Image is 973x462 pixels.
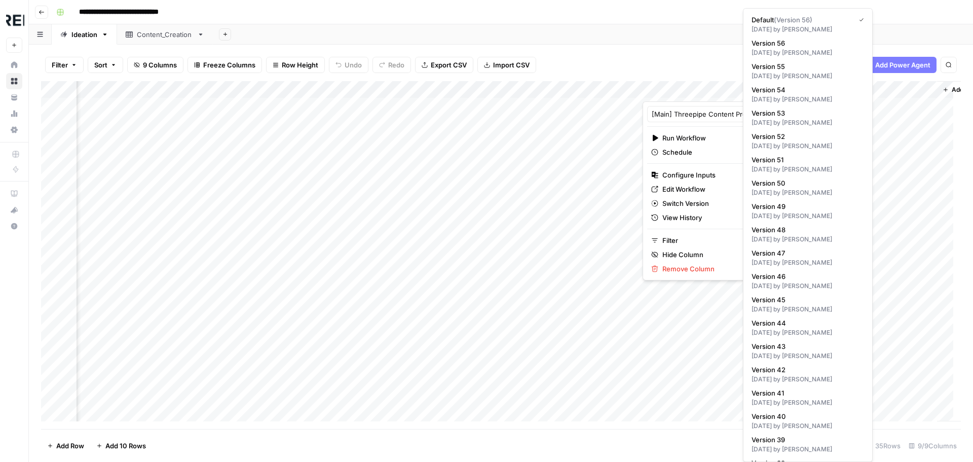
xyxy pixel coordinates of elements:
[752,15,851,25] span: Default
[752,398,864,407] div: [DATE] by [PERSON_NAME]
[752,305,864,314] div: [DATE] by [PERSON_NAME]
[752,61,860,72] span: Version 55
[203,60,255,70] span: Freeze Columns
[662,147,751,157] span: Schedule
[752,341,860,351] span: Version 43
[752,155,860,165] span: Version 51
[752,141,864,151] div: [DATE] by [PERSON_NAME]
[752,211,864,221] div: [DATE] by [PERSON_NAME]
[752,258,864,267] div: [DATE] by [PERSON_NAME]
[345,60,362,70] span: Undo
[752,281,864,291] div: [DATE] by [PERSON_NAME]
[45,57,84,73] button: Filter
[875,60,930,70] span: Add Power Agent
[6,57,22,73] a: Home
[137,29,193,40] div: Content_Creation
[752,435,860,445] span: Version 39
[56,441,84,451] span: Add Row
[752,388,860,398] span: Version 41
[752,95,864,104] div: [DATE] by [PERSON_NAME]
[6,8,22,33] button: Workspace: Threepipe Reply
[52,24,117,45] a: Ideation
[752,108,860,118] span: Version 53
[752,445,864,454] div: [DATE] by [PERSON_NAME]
[493,60,530,70] span: Import CSV
[6,12,24,30] img: Threepipe Reply Logo
[477,57,536,73] button: Import CSV
[117,24,213,45] a: Content_Creation
[752,178,860,188] span: Version 50
[6,218,22,234] button: Help + Support
[752,118,864,127] div: [DATE] by [PERSON_NAME]
[905,438,961,454] div: 9/9 Columns
[752,131,860,141] span: Version 52
[6,122,22,138] a: Settings
[662,198,741,208] span: Switch Version
[752,225,860,235] span: Version 48
[752,201,860,211] span: Version 49
[752,38,860,48] span: Version 56
[71,29,97,40] div: Ideation
[127,57,183,73] button: 9 Columns
[752,318,860,328] span: Version 44
[143,60,177,70] span: 9 Columns
[752,351,864,361] div: [DATE] by [PERSON_NAME]
[94,60,107,70] span: Sort
[662,133,741,143] span: Run Workflow
[752,188,864,197] div: [DATE] by [PERSON_NAME]
[774,16,812,24] span: ( Version 56 )
[752,271,860,281] span: Version 46
[188,57,262,73] button: Freeze Columns
[752,72,864,81] div: [DATE] by [PERSON_NAME]
[52,60,68,70] span: Filter
[862,438,905,454] div: 35 Rows
[752,165,864,174] div: [DATE] by [PERSON_NAME]
[662,235,751,245] span: Filter
[372,57,411,73] button: Redo
[6,105,22,122] a: Usage
[41,438,90,454] button: Add Row
[415,57,473,73] button: Export CSV
[105,441,146,451] span: Add 10 Rows
[266,57,325,73] button: Row Height
[329,57,368,73] button: Undo
[860,57,937,73] button: Add Power Agent
[752,48,864,57] div: [DATE] by [PERSON_NAME]
[662,264,751,274] span: Remove Column
[662,212,751,223] span: View History
[752,85,860,95] span: Version 54
[752,25,864,34] div: [DATE] by [PERSON_NAME]
[752,421,864,431] div: [DATE] by [PERSON_NAME]
[752,411,860,421] span: Version 40
[7,202,22,218] div: What's new?
[88,57,123,73] button: Sort
[752,248,860,258] span: Version 47
[752,235,864,244] div: [DATE] by [PERSON_NAME]
[90,438,152,454] button: Add 10 Rows
[6,89,22,105] a: Your Data
[752,375,864,384] div: [DATE] by [PERSON_NAME]
[752,365,860,375] span: Version 42
[662,250,751,260] span: Hide Column
[282,60,318,70] span: Row Height
[662,170,751,180] span: Configure Inputs
[388,60,404,70] span: Redo
[752,328,864,337] div: [DATE] by [PERSON_NAME]
[6,186,22,202] a: AirOps Academy
[6,73,22,89] a: Browse
[431,60,467,70] span: Export CSV
[752,295,860,305] span: Version 45
[6,202,22,218] button: What's new?
[662,184,751,194] span: Edit Workflow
